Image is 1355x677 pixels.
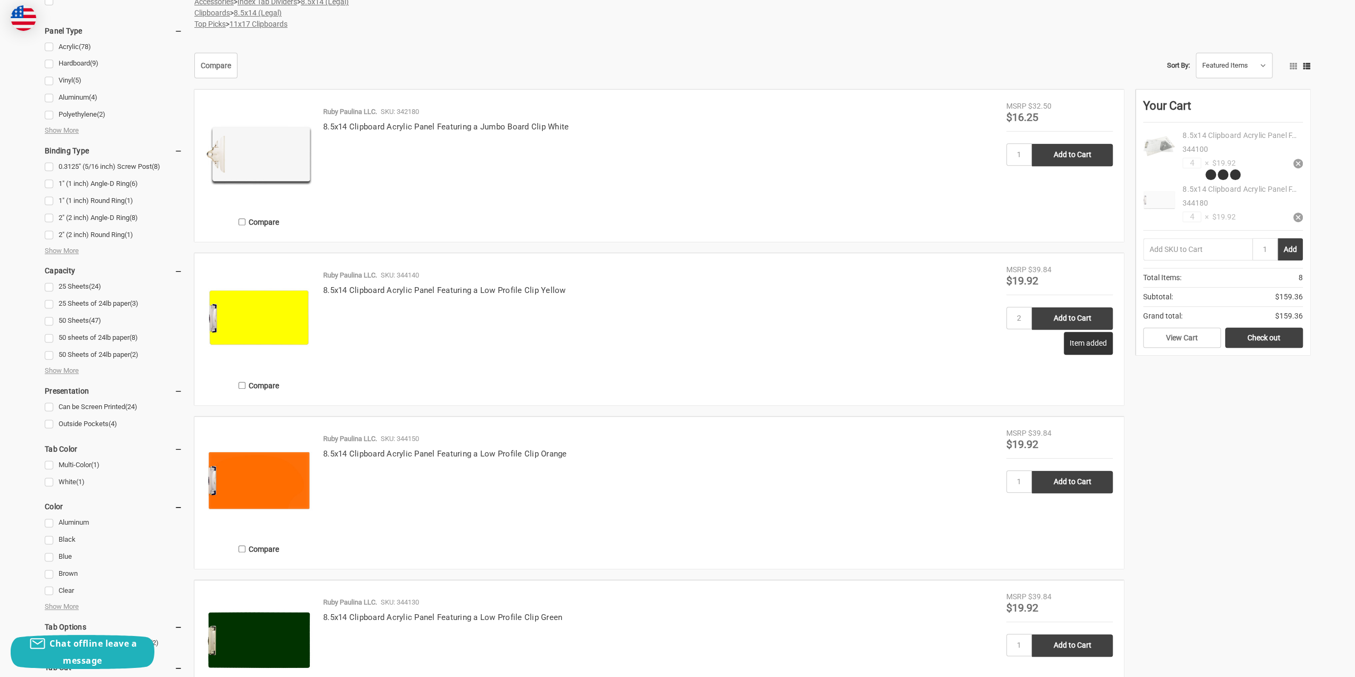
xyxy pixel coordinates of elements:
[323,613,562,622] a: 8.5x14 Clipboard Acrylic Panel Featuring a Low Profile Clip Green
[129,333,138,341] span: (8)
[89,93,97,101] span: (4)
[206,101,312,207] img: 8.5x14 Clipboard Acrylic Panel Featuring a Jumbo Board Clip White
[381,270,419,281] p: SKU: 344140
[45,365,79,376] span: Show More
[130,299,138,307] span: (3)
[1201,211,1209,223] span: ×
[1182,131,1296,140] a: 8.5x14 Clipboard Acrylic Panel F…
[194,53,237,78] a: Compare
[1225,328,1303,348] a: Check out
[1275,311,1303,322] span: $159.36
[45,264,183,277] h5: Capacity
[45,500,183,513] h5: Color
[11,635,154,669] button: Chat offline leave a message
[1143,238,1252,260] input: Add SKU to Cart
[1182,185,1296,193] a: 8.5x14 Clipboard Acrylic Panel F…
[125,403,137,411] span: (24)
[45,177,183,191] a: 1" (1 inch) Angle-D Ring
[73,76,81,84] span: (5)
[45,550,183,564] a: Blue
[50,638,137,666] span: Chat offline leave a message
[109,420,117,428] span: (4)
[129,180,138,187] span: (6)
[1028,102,1052,110] span: $32.50
[45,297,183,311] a: 25 Sheets of 24lb paper
[323,270,377,281] p: Ruby Paulina LLC.
[381,107,419,117] p: SKU: 342180
[1006,438,1038,451] span: $19.92
[45,475,183,490] a: White
[229,20,288,28] a: 11x17 Clipboards
[45,246,79,256] span: Show More
[125,231,133,239] span: (1)
[381,434,419,444] p: SKU: 344150
[194,20,226,28] a: Top Picks
[381,597,419,608] p: SKU: 344130
[323,449,567,459] a: 8.5x14 Clipboard Acrylic Panel Featuring a Low Profile Clip Orange
[1143,184,1175,216] img: 8.5x14 Clipboard Acrylic Panel Featuring a Low Profile Clip White
[129,214,138,222] span: (8)
[1182,199,1208,207] span: 344180
[90,59,98,67] span: (9)
[45,533,183,547] a: Black
[234,9,282,17] a: 8.5x14 (Legal)
[194,19,1310,30] li: >
[45,56,183,71] a: Hardboard
[1032,144,1113,166] input: Add to Cart
[45,211,183,225] a: 2" (2 inch) Angle-D Ring
[1143,311,1182,322] span: Grand total:
[45,314,183,328] a: 50 Sheets
[194,9,230,17] a: Clipboards
[45,385,183,397] h5: Presentation
[1143,272,1181,283] span: Total Items:
[45,331,183,345] a: 50 sheets of 24lb paper
[1278,238,1303,260] button: Add
[206,264,312,371] a: 8.5x14 Clipboard Acrylic Panel Featuring a Low Profile Clip Yellow
[152,162,160,170] span: (8)
[125,197,133,205] span: (1)
[323,434,377,444] p: Ruby Paulina LLC.
[45,40,183,54] a: Acrylic
[1209,211,1236,223] span: $19.92
[89,282,101,290] span: (24)
[323,286,566,295] a: 8.5x14 Clipboard Acrylic Panel Featuring a Low Profile Clip Yellow
[79,43,91,51] span: (78)
[1006,591,1026,602] div: MSRP
[1006,101,1026,112] div: MSRP
[45,108,183,122] a: Polyethylene
[1028,265,1052,274] span: $39.84
[45,348,183,362] a: 50 Sheets of 24lb paper
[239,218,245,225] input: Compare
[45,74,183,88] a: Vinyl
[97,110,105,118] span: (2)
[1143,328,1221,348] a: View Cart
[1182,145,1208,153] span: 344100
[1299,272,1303,283] span: 8
[206,540,312,558] label: Compare
[45,144,183,157] h5: Binding Type
[45,400,183,414] a: Can be Screen Printed
[323,597,377,608] p: Ruby Paulina LLC.
[45,91,183,105] a: Aluminum
[45,516,183,530] a: Aluminum
[76,478,85,486] span: (1)
[45,228,183,242] a: 2" (2 inch) Round Ring
[323,122,569,132] a: 8.5x14 Clipboard Acrylic Panel Featuring a Jumbo Board Clip White
[1006,111,1038,124] span: $16.25
[45,458,183,472] a: Multi-Color
[206,377,312,394] label: Compare
[194,7,1310,19] li: >
[45,194,183,208] a: 1" (1 inch) Round Ring
[45,417,183,431] a: Outside Pockets
[1032,307,1113,330] input: Add to Cart
[45,160,183,174] a: 0.3125" (5/16 inch) Screw Post
[45,443,183,455] h5: Tab Color
[1267,648,1355,677] iframe: Google Customer Reviews
[1006,274,1038,287] span: $19.92
[323,107,377,117] p: Ruby Paulina LLC.
[206,213,312,231] label: Compare
[239,545,245,552] input: Compare
[45,601,79,612] span: Show More
[1275,291,1303,303] span: $159.36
